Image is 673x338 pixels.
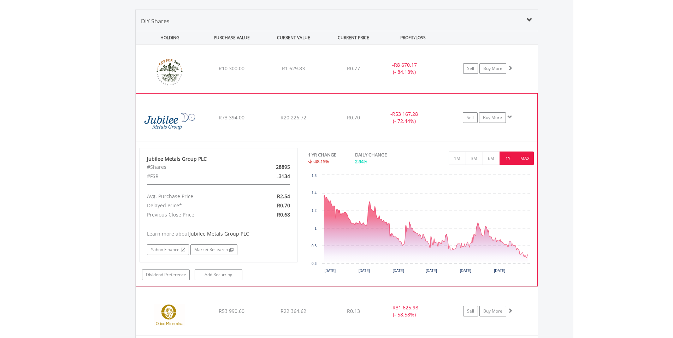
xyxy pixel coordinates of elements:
button: 1Y [500,152,517,165]
a: Sell [463,112,478,123]
div: Previous Close Price [142,210,244,219]
div: - (- 84.18%) [378,61,431,76]
div: HOLDING [136,31,200,44]
text: 1.4 [312,191,317,195]
span: Jubilee Metals Group PLC [189,230,249,237]
text: 1.6 [312,174,317,178]
div: - (- 58.58%) [378,304,431,318]
span: R2.54 [277,193,290,200]
span: R20 226.72 [281,114,306,121]
span: R22 364.62 [281,308,306,314]
button: 1M [449,152,466,165]
a: Add Recurring [195,269,242,280]
a: Buy More [479,112,506,123]
span: R0.13 [347,308,360,314]
span: R73 394.00 [219,114,244,121]
div: 28895 [244,162,295,172]
img: EQU.ZA.ORN.png [139,296,200,334]
span: 2.94% [355,158,367,165]
div: DAILY CHANGE [355,152,412,158]
text: [DATE] [494,269,506,273]
a: Yahoo Finance [147,244,189,255]
svg: Interactive chart [308,172,533,278]
text: [DATE] [460,269,471,273]
a: Buy More [479,63,506,74]
text: 1 [314,226,317,230]
text: [DATE] [359,269,370,273]
text: [DATE] [426,269,437,273]
img: EQU.ZA.CPR.png [139,53,200,91]
span: -48.15% [313,158,329,165]
span: R53 167.28 [392,111,418,117]
div: - (- 72.44%) [378,111,431,125]
div: Jubilee Metals Group PLC [147,155,290,162]
div: CURRENT PRICE [325,31,381,44]
a: Sell [463,63,478,74]
span: R8 670.17 [394,61,417,68]
span: R0.77 [347,65,360,72]
text: 0.6 [312,262,317,266]
a: Dividend Preference [142,269,190,280]
span: R0.70 [277,202,290,209]
div: 1 YR CHANGE [308,152,336,158]
div: #Shares [142,162,244,172]
a: Buy More [479,306,506,316]
text: [DATE] [393,269,404,273]
span: R1 629.83 [282,65,305,72]
span: DIY Shares [141,17,170,25]
span: R31 625.98 [392,304,418,311]
div: PURCHASE VALUE [202,31,262,44]
div: .3134 [244,172,295,181]
div: Avg. Purchase Price [142,192,244,201]
text: [DATE] [324,269,336,273]
button: 3M [466,152,483,165]
text: 0.8 [312,244,317,248]
div: Delayed Price* [142,201,244,210]
img: EQU.ZA.JBL.png [140,102,200,140]
div: CURRENT VALUE [264,31,324,44]
span: R10 300.00 [219,65,244,72]
a: Market Research [190,244,237,255]
div: #FSR [142,172,244,181]
div: PROFIT/LOSS [383,31,443,44]
div: Learn more about [147,230,290,237]
span: R0.68 [277,211,290,218]
span: R0.70 [347,114,360,121]
button: 6M [483,152,500,165]
div: Chart. Highcharts interactive chart. [308,172,534,278]
button: MAX [516,152,534,165]
a: Sell [463,306,478,316]
span: R53 990.60 [219,308,244,314]
text: 1.2 [312,209,317,213]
